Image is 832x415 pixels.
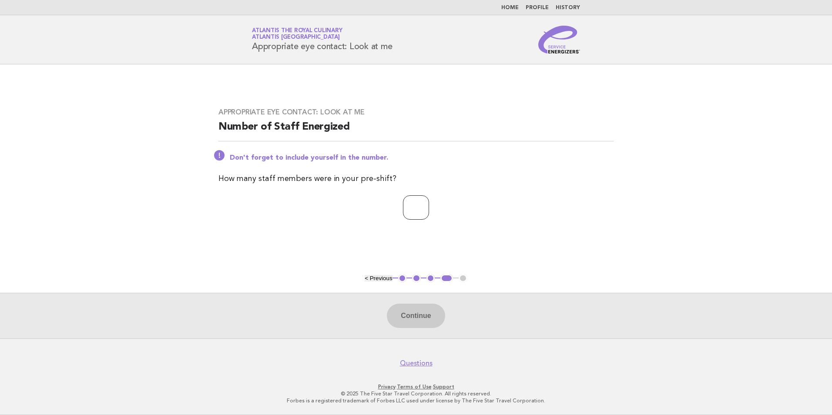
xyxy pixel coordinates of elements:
[556,5,580,10] a: History
[397,384,432,390] a: Terms of Use
[433,384,454,390] a: Support
[230,154,614,162] p: Don't forget to include yourself in the number.
[218,108,614,117] h3: Appropriate eye contact: Look at me
[398,274,407,283] button: 1
[150,397,682,404] p: Forbes is a registered trademark of Forbes LLC used under license by The Five Star Travel Corpora...
[501,5,519,10] a: Home
[252,35,340,40] span: Atlantis [GEOGRAPHIC_DATA]
[150,390,682,397] p: © 2025 The Five Star Travel Corporation. All rights reserved.
[365,275,392,281] button: < Previous
[426,274,435,283] button: 3
[526,5,549,10] a: Profile
[252,28,342,40] a: Atlantis the Royal CulinaryAtlantis [GEOGRAPHIC_DATA]
[378,384,396,390] a: Privacy
[400,359,433,368] a: Questions
[412,274,421,283] button: 2
[150,383,682,390] p: · ·
[538,26,580,54] img: Service Energizers
[440,274,453,283] button: 4
[252,28,392,51] h1: Appropriate eye contact: Look at me
[218,173,614,185] p: How many staff members were in your pre-shift?
[218,120,614,141] h2: Number of Staff Energized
